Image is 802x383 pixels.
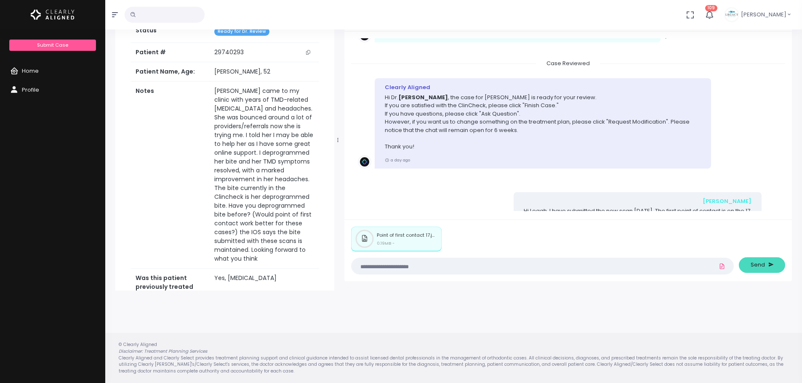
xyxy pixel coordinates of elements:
button: Send [739,257,785,273]
b: [PERSON_NAME] [398,93,448,101]
img: Header Avatar [724,7,739,22]
div: scrollable content [351,38,785,211]
span: Case Reviewed [536,57,600,70]
td: [PERSON_NAME] came to my clinic with years of TMD-related [MEDICAL_DATA] and headaches. She was b... [209,82,319,269]
div: © Clearly Aligned Clearly Aligned and Clearly Select provides treatment planning support and clin... [110,341,797,374]
span: [PERSON_NAME] [741,11,786,19]
a: Submit Case [9,40,96,51]
th: Patient # [131,42,209,62]
th: Was this patient previously treated orthodontically in the past? [131,269,209,314]
a: Add Files [717,259,727,274]
span: Ready for Dr. Review [214,28,269,36]
img: Logo Horizontal [31,6,75,24]
span: Send [751,261,765,269]
th: Patient Name, Age: [131,62,209,82]
span: Home [22,67,39,75]
td: Yes, [MEDICAL_DATA] [209,269,319,314]
p: Point of first contact 17.jpg [377,232,436,238]
td: [PERSON_NAME], 52 [209,62,319,82]
div: [PERSON_NAME] [524,197,751,206]
div: Clearly Aligned [385,83,701,92]
th: Notes [131,82,209,269]
em: Disclaimer: Treatment Planning Services [119,348,207,354]
small: a day ago [385,157,410,163]
small: 0.19MB - [377,240,394,246]
p: Hi Dr. , the case for [PERSON_NAME] is ready for your review. If you are satisfied with the ClinC... [385,93,701,151]
p: Hi Leagh, I have submitted the new scan [DATE]. The first point of contact is on the 17. [524,207,751,215]
span: Submit Case [37,42,68,48]
th: Status [131,21,209,42]
span: 109 [705,5,717,11]
td: 29740293 [209,43,319,62]
span: Profile [22,86,39,94]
